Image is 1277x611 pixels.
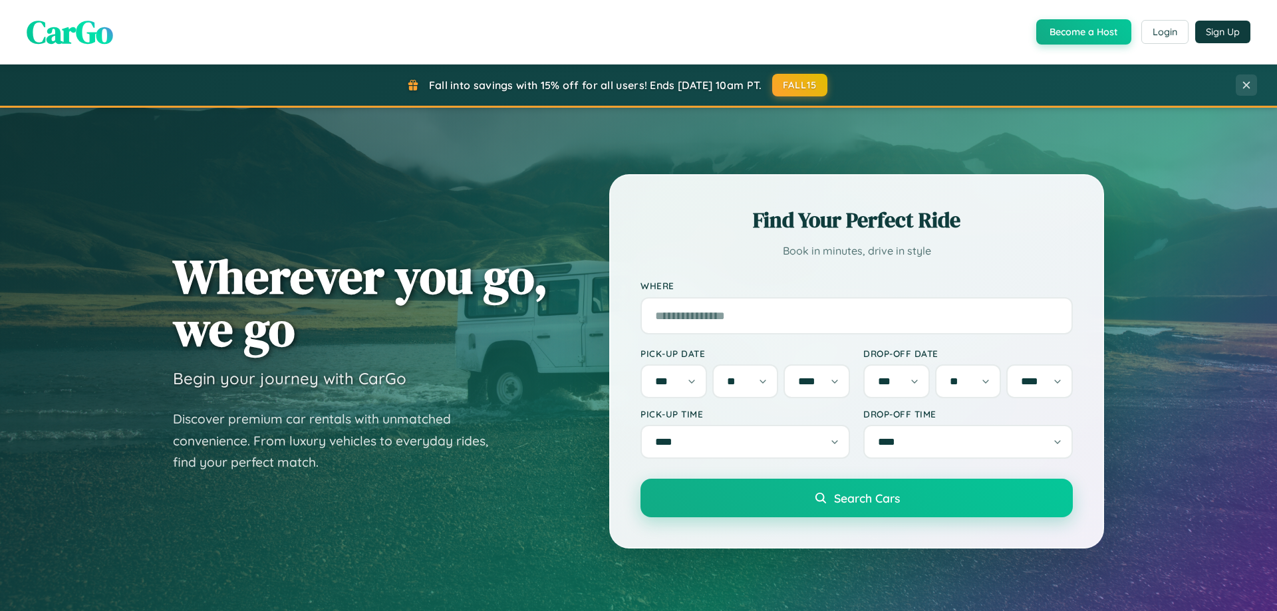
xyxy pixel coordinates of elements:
label: Pick-up Time [640,408,850,420]
p: Discover premium car rentals with unmatched convenience. From luxury vehicles to everyday rides, ... [173,408,505,473]
span: Search Cars [834,491,900,505]
label: Drop-off Date [863,348,1073,359]
p: Book in minutes, drive in style [640,241,1073,261]
h1: Wherever you go, we go [173,250,548,355]
button: Search Cars [640,479,1073,517]
label: Where [640,281,1073,292]
label: Pick-up Date [640,348,850,359]
button: Become a Host [1036,19,1131,45]
span: CarGo [27,10,113,54]
button: FALL15 [772,74,828,96]
button: Login [1141,20,1189,44]
label: Drop-off Time [863,408,1073,420]
h2: Find Your Perfect Ride [640,205,1073,235]
span: Fall into savings with 15% off for all users! Ends [DATE] 10am PT. [429,78,762,92]
button: Sign Up [1195,21,1250,43]
h3: Begin your journey with CarGo [173,368,406,388]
